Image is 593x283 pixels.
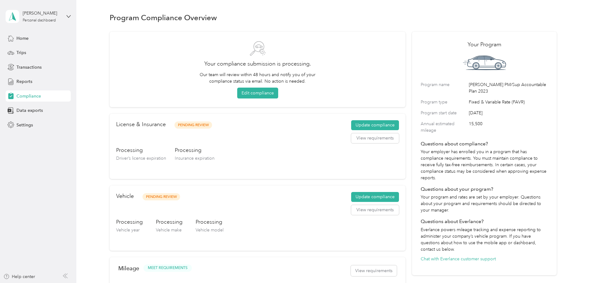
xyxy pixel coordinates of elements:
span: 15,500 [469,121,548,134]
span: Vehicle model [196,227,224,233]
span: [DATE] [469,110,548,116]
label: Program name [421,81,467,94]
button: View requirements [351,205,399,215]
span: Pending Review [143,193,180,200]
span: [PERSON_NAME] PM/Sup Accountable Plan 2023 [469,81,548,94]
h4: Questions about compliance? [421,140,548,148]
h2: Vehicle [116,192,134,200]
p: Your employer has enrolled you in a program that has compliance requirements. You must maintain c... [421,148,548,181]
div: [PERSON_NAME] [23,10,61,16]
h3: Processing [156,218,183,226]
button: Update compliance [351,120,399,130]
div: Personal dashboard [23,19,56,22]
span: Driver’s license expiration [116,156,166,161]
h2: Mileage [118,265,139,272]
span: Vehicle year [116,227,140,233]
h2: Your Program [421,40,548,49]
span: Trips [16,49,26,56]
span: Fixed & Variable Rate (FAVR) [469,99,548,105]
label: Program type [421,99,467,105]
h2: License & Insurance [116,120,166,129]
span: MEET REQUIREMENTS [148,265,188,271]
button: Update compliance [351,192,399,202]
label: Program start date [421,110,467,116]
p: Everlance powers mileage tracking and expense reporting to administer your company’s vehicle prog... [421,226,548,253]
h3: Processing [196,218,224,226]
button: View requirements [351,133,399,143]
h2: Your compliance submission is processing. [118,60,397,68]
span: Vehicle make [156,227,182,233]
h3: Processing [116,146,166,154]
button: Chat with Everlance customer support [421,256,496,262]
label: Annual estimated mileage [421,121,467,134]
button: Edit compliance [237,88,278,98]
p: Your program and rates are set by your employer. Questions about your program and requirements sh... [421,194,548,213]
span: Compliance [16,93,41,99]
span: Transactions [16,64,42,71]
span: Insurance expiration [175,156,215,161]
span: Settings [16,122,33,128]
span: Reports [16,78,32,85]
button: Help center [3,273,35,280]
h1: Program Compliance Overview [110,14,217,21]
button: View requirements [351,265,397,276]
span: Data exports [16,107,43,114]
span: Pending Review [174,121,212,129]
h3: Processing [116,218,143,226]
p: Our team will review within 48 hours and notify you of your compliance status via email. No actio... [197,71,319,84]
h4: Questions about your program? [421,185,548,193]
iframe: Everlance-gr Chat Button Frame [558,248,593,283]
button: MEET REQUIREMENTS [143,264,192,272]
span: Home [16,35,29,42]
h4: Questions about Everlance? [421,218,548,225]
h3: Processing [175,146,215,154]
